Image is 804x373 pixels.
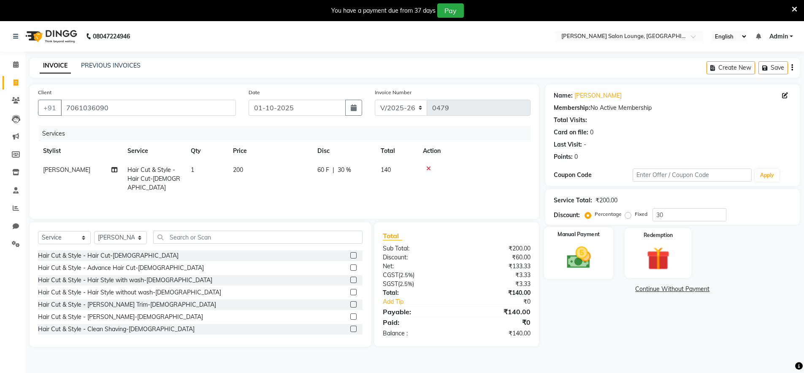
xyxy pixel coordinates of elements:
[457,244,537,253] div: ₹200.00
[758,61,788,74] button: Save
[22,25,79,48] img: logo
[558,231,600,239] label: Manual Payment
[338,166,351,174] span: 30 %
[769,32,788,41] span: Admin
[590,128,593,137] div: 0
[457,262,537,271] div: ₹133.33
[554,140,582,149] div: Last Visit:
[574,152,578,161] div: 0
[376,271,457,280] div: ( )
[554,211,580,220] div: Discount:
[584,140,586,149] div: -
[312,142,376,161] th: Disc
[437,3,464,18] button: Pay
[400,272,413,278] span: 2.5%
[38,264,204,272] div: Hair Cut & Style - Advance Hair Cut-[DEMOGRAPHIC_DATA]
[38,100,62,116] button: +91
[547,285,798,294] a: Continue Without Payment
[644,231,673,239] label: Redemption
[383,271,398,279] span: CGST
[633,169,752,182] input: Enter Offer / Coupon Code
[376,329,457,338] div: Balance :
[376,317,457,327] div: Paid:
[38,251,179,260] div: Hair Cut & Style - Hair Cut-[DEMOGRAPHIC_DATA]
[38,300,216,309] div: Hair Cut & Style - [PERSON_NAME] Trim-[DEMOGRAPHIC_DATA]
[574,91,622,100] a: [PERSON_NAME]
[40,58,71,74] a: INVOICE
[554,128,588,137] div: Card on file:
[317,166,329,174] span: 60 F
[554,103,590,112] div: Membership:
[381,166,391,174] span: 140
[127,166,180,191] span: Hair Cut & Style - Hair Cut-[DEMOGRAPHIC_DATA]
[457,271,537,280] div: ₹3.33
[554,196,592,205] div: Service Total:
[376,142,418,161] th: Total
[457,289,537,297] div: ₹140.00
[554,116,587,125] div: Total Visits:
[38,325,195,334] div: Hair Cut & Style - Clean Shaving-[DEMOGRAPHIC_DATA]
[635,210,647,218] label: Fixed
[554,152,573,161] div: Points:
[400,280,412,287] span: 2.5%
[554,171,633,180] div: Coupon Code
[43,166,90,174] span: [PERSON_NAME]
[186,142,228,161] th: Qty
[457,329,537,338] div: ₹140.00
[38,288,221,297] div: Hair Cut & Style - Hair Style without wash-[DEMOGRAPHIC_DATA]
[755,169,779,182] button: Apply
[707,61,755,74] button: Create New
[376,253,457,262] div: Discount:
[122,142,186,161] th: Service
[38,276,212,285] div: Hair Cut & Style - Hair Style with wash-[DEMOGRAPHIC_DATA]
[595,210,622,218] label: Percentage
[333,166,334,174] span: |
[39,126,537,142] div: Services
[375,89,411,96] label: Invoice Number
[38,313,203,321] div: Hair Cut & Style - [PERSON_NAME]-[DEMOGRAPHIC_DATA]
[81,62,141,69] a: PREVIOUS INVOICES
[639,244,677,273] img: _gift.svg
[376,244,457,253] div: Sub Total:
[554,103,791,112] div: No Active Membership
[596,196,617,205] div: ₹200.00
[376,262,457,271] div: Net:
[228,142,312,161] th: Price
[457,307,537,317] div: ₹140.00
[457,280,537,289] div: ₹3.33
[457,253,537,262] div: ₹60.00
[470,297,537,306] div: ₹0
[93,25,130,48] b: 08047224946
[331,6,436,15] div: You have a payment due from 37 days
[376,280,457,289] div: ( )
[383,231,402,240] span: Total
[376,297,470,306] a: Add Tip
[383,280,398,288] span: SGST
[191,166,194,174] span: 1
[233,166,243,174] span: 200
[457,317,537,327] div: ₹0
[554,91,573,100] div: Name:
[38,142,122,161] th: Stylist
[61,100,236,116] input: Search by Name/Mobile/Email/Code
[38,89,51,96] label: Client
[376,307,457,317] div: Payable:
[153,231,363,244] input: Search or Scan
[418,142,531,161] th: Action
[376,289,457,297] div: Total:
[559,244,598,271] img: _cash.svg
[249,89,260,96] label: Date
